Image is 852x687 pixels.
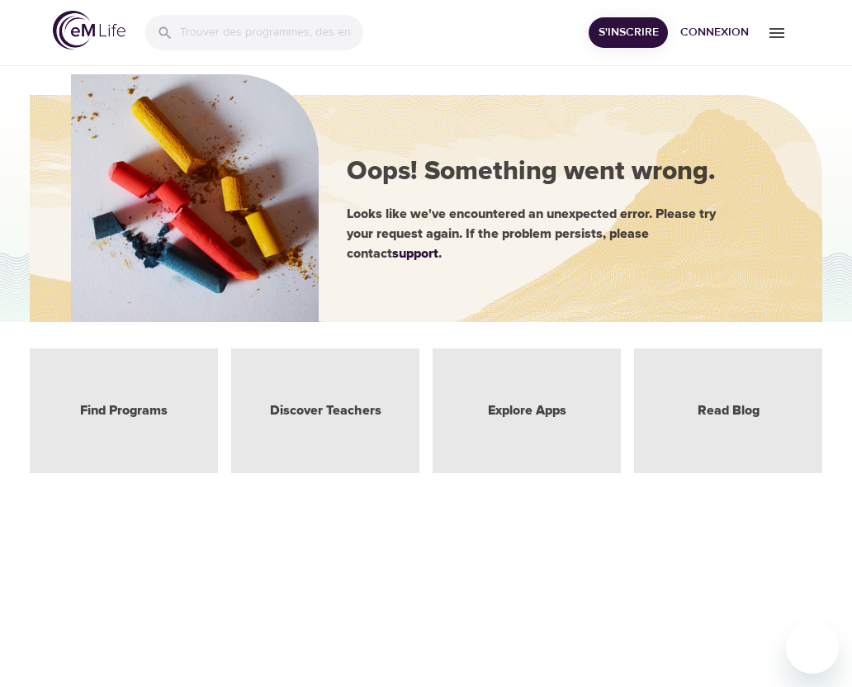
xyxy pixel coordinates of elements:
button: S'inscrire [589,17,668,48]
button: menu [754,10,799,55]
a: Discover Teachers [270,401,381,420]
input: Trouver des programmes, des enseignants, etc... [180,15,363,50]
a: Explore Apps [488,401,566,420]
iframe: Bouton de lancement de la fenêtre de messagerie [786,621,839,674]
img: logo [53,11,125,50]
div: Looks like we've encountered an unexpected error. Please try your request again. If the problem p... [347,204,769,263]
button: Connexion [674,17,754,48]
span: Connexion [681,22,747,43]
span: S'inscrire [595,22,661,43]
a: Find Programs [80,401,168,420]
a: support [392,247,438,260]
div: Oops! Something went wrong. [347,154,769,192]
a: Read Blog [698,401,760,420]
img: hero [71,74,319,322]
